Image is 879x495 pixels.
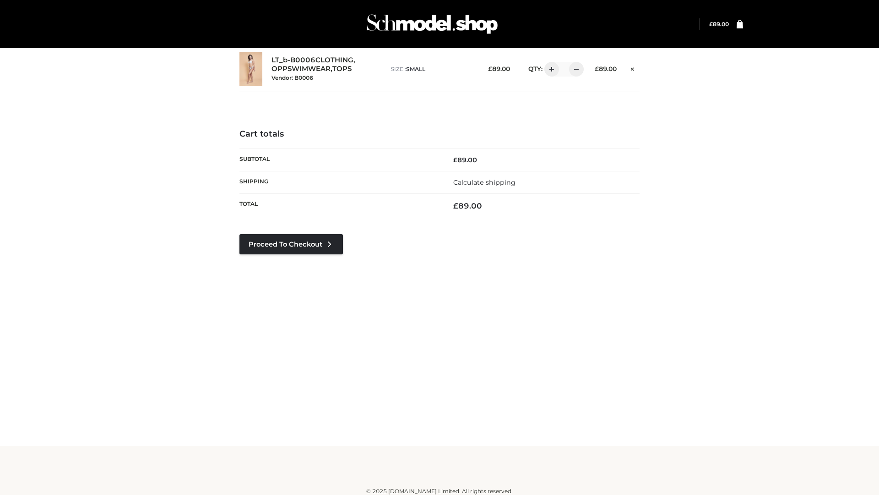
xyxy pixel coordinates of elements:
[332,65,352,73] a: TOPS
[239,171,439,193] th: Shipping
[709,21,729,27] bdi: 89.00
[315,56,353,65] a: CLOTHING
[595,65,617,72] bdi: 89.00
[239,129,640,139] h4: Cart totals
[239,234,343,254] a: Proceed to Checkout
[453,178,515,187] a: Calculate shipping
[453,201,482,210] bdi: 89.00
[595,65,599,72] span: £
[271,65,331,73] a: OPPSWIMWEAR
[709,21,729,27] a: £89.00
[406,66,425,72] span: SMALL
[488,65,510,72] bdi: 89.00
[709,21,713,27] span: £
[391,65,474,73] p: size :
[626,62,640,74] a: Remove this item
[488,65,492,72] span: £
[519,62,581,77] div: QTY:
[239,194,439,218] th: Total
[239,148,439,171] th: Subtotal
[453,201,458,210] span: £
[271,56,315,65] a: LT_b-B0006
[239,52,262,86] img: LT_b-B0006 - SMALL
[271,56,382,82] div: , ,
[271,74,313,81] small: Vendor: B0006
[364,6,501,42] img: Schmodel Admin 964
[453,156,477,164] bdi: 89.00
[453,156,457,164] span: £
